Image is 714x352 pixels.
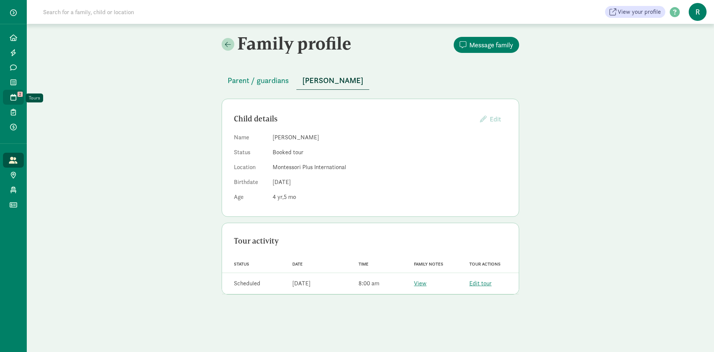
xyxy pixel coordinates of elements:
[605,6,665,18] a: View your profile
[273,178,291,186] span: [DATE]
[358,261,369,267] span: Time
[234,279,260,288] div: Scheduled
[454,37,519,53] button: Message family
[469,261,501,267] span: Tour actions
[284,193,296,201] span: 5
[302,74,363,86] span: [PERSON_NAME]
[234,235,507,247] div: Tour activity
[17,92,23,97] span: 2
[3,90,24,105] a: 2
[292,279,311,288] div: [DATE]
[273,133,507,142] dd: [PERSON_NAME]
[234,133,267,145] dt: Name
[273,148,507,157] dd: Booked tour
[234,148,267,160] dt: Status
[228,74,289,86] span: Parent / guardians
[222,76,295,85] a: Parent / guardians
[469,279,492,287] a: Edit tour
[358,279,379,288] div: 8:00 am
[414,279,427,287] a: View
[689,3,707,21] span: R
[292,261,303,267] span: Date
[234,261,249,267] span: Status
[490,115,501,123] span: Edit
[296,72,369,90] button: [PERSON_NAME]
[414,261,443,267] span: Family notes
[618,7,661,16] span: View your profile
[474,111,507,127] button: Edit
[39,4,247,19] input: Search for a family, child or location
[222,33,369,54] h2: Family profile
[234,113,474,125] div: Child details
[222,72,295,89] button: Parent / guardians
[234,193,267,204] dt: Age
[677,316,714,352] iframe: Chat Widget
[234,178,267,190] dt: Birthdate
[273,163,507,172] dd: Montessori Plus International
[29,94,40,102] div: Tours
[296,76,369,85] a: [PERSON_NAME]
[469,40,513,50] span: Message family
[273,193,284,201] span: 4
[234,163,267,175] dt: Location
